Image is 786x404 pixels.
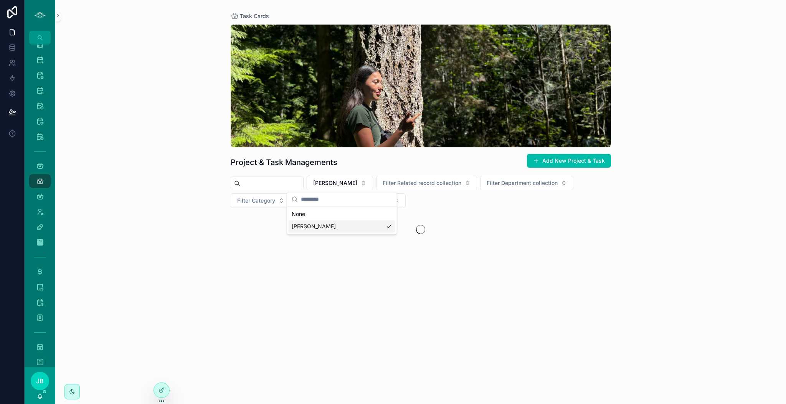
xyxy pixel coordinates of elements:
[289,208,395,220] div: None
[292,223,336,230] span: [PERSON_NAME]
[480,176,573,190] button: Select Button
[527,154,611,168] button: Add New Project & Task
[376,176,477,190] button: Select Button
[287,206,397,234] div: Suggestions
[307,176,373,190] button: Select Button
[36,376,44,386] span: JB
[313,179,357,187] span: [PERSON_NAME]
[237,197,275,204] span: Filter Category
[487,179,558,187] span: Filter Department collection
[34,9,46,21] img: App logo
[231,157,337,168] h1: Project & Task Managements
[231,12,269,20] a: Task Cards
[240,12,269,20] span: Task Cards
[25,45,55,367] div: scrollable content
[383,179,461,187] span: Filter Related record collection
[231,193,291,208] button: Select Button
